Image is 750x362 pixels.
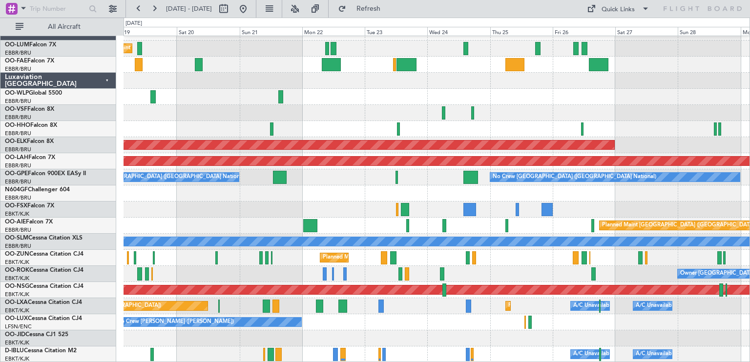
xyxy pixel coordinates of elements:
[602,5,635,15] div: Quick Links
[5,348,24,354] span: D-IBLU
[5,226,31,234] a: EBBR/BRU
[323,250,437,265] div: Planned Maint Kortrijk-[GEOGRAPHIC_DATA]
[5,300,82,305] a: OO-LXACessna Citation CJ4
[5,210,29,218] a: EBKT/KJK
[5,106,27,112] span: OO-VSF
[5,58,27,64] span: OO-FAE
[5,235,28,241] span: OO-SLM
[5,114,31,121] a: EBBR/BRU
[5,58,54,64] a: OO-FAEFalcon 7X
[82,170,246,184] div: No Crew [GEOGRAPHIC_DATA] ([GEOGRAPHIC_DATA] National)
[333,1,392,17] button: Refresh
[5,332,68,338] a: OO-JIDCessna CJ1 525
[5,90,29,96] span: OO-WLP
[11,19,106,35] button: All Aircraft
[5,267,29,273] span: OO-ROK
[5,300,28,305] span: OO-LXA
[5,283,29,289] span: OO-NSG
[508,299,622,313] div: Planned Maint Kortrijk-[GEOGRAPHIC_DATA]
[427,27,490,36] div: Wed 24
[5,275,29,282] a: EBKT/KJK
[5,219,26,225] span: OO-AIE
[5,42,56,48] a: OO-LUMFalcon 7X
[5,98,31,105] a: EBBR/BRU
[117,315,234,329] div: No Crew [PERSON_NAME] ([PERSON_NAME])
[5,146,31,153] a: EBBR/BRU
[5,219,53,225] a: OO-AIEFalcon 7X
[5,267,83,273] a: OO-ROKCessna Citation CJ4
[553,27,615,36] div: Fri 26
[5,122,30,128] span: OO-HHO
[5,90,62,96] a: OO-WLPGlobal 5500
[30,1,86,16] input: Trip Number
[25,23,103,30] span: All Aircraft
[114,27,177,36] div: Fri 19
[678,27,740,36] div: Sun 28
[5,49,31,57] a: EBBR/BRU
[5,339,29,346] a: EBKT/KJK
[5,251,29,257] span: OO-ZUN
[5,171,28,177] span: OO-GPE
[5,291,29,298] a: EBKT/KJK
[582,1,654,17] button: Quick Links
[365,27,427,36] div: Tue 23
[5,65,31,73] a: EBBR/BRU
[5,171,86,177] a: OO-GPEFalcon 900EX EASy II
[5,348,77,354] a: D-IBLUCessna Citation M2
[166,4,212,13] span: [DATE] - [DATE]
[5,155,55,161] a: OO-LAHFalcon 7X
[5,323,32,330] a: LFSN/ENC
[5,139,54,144] a: OO-ELKFalcon 8X
[5,203,27,209] span: OO-FSX
[5,178,31,185] a: EBBR/BRU
[5,42,29,48] span: OO-LUM
[302,27,365,36] div: Mon 22
[5,155,28,161] span: OO-LAH
[5,316,28,322] span: OO-LUX
[5,194,31,201] a: EBBR/BRU
[5,251,83,257] a: OO-ZUNCessna Citation CJ4
[5,122,57,128] a: OO-HHOFalcon 8X
[5,259,29,266] a: EBKT/KJK
[177,27,239,36] div: Sat 20
[240,27,302,36] div: Sun 21
[5,242,31,250] a: EBBR/BRU
[5,130,31,137] a: EBBR/BRU
[5,106,54,112] a: OO-VSFFalcon 8X
[5,235,83,241] a: OO-SLMCessna Citation XLS
[5,187,70,193] a: N604GFChallenger 604
[5,332,25,338] span: OO-JID
[5,203,54,209] a: OO-FSXFalcon 7X
[490,27,553,36] div: Thu 25
[493,170,656,184] div: No Crew [GEOGRAPHIC_DATA] ([GEOGRAPHIC_DATA] National)
[615,27,678,36] div: Sat 27
[636,299,676,313] div: A/C Unavailable
[348,5,389,12] span: Refresh
[5,283,83,289] a: OO-NSGCessna Citation CJ4
[5,187,28,193] span: N604GF
[5,139,27,144] span: OO-ELK
[5,162,31,169] a: EBBR/BRU
[5,307,29,314] a: EBKT/KJK
[5,316,82,322] a: OO-LUXCessna Citation CJ4
[125,20,142,28] div: [DATE]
